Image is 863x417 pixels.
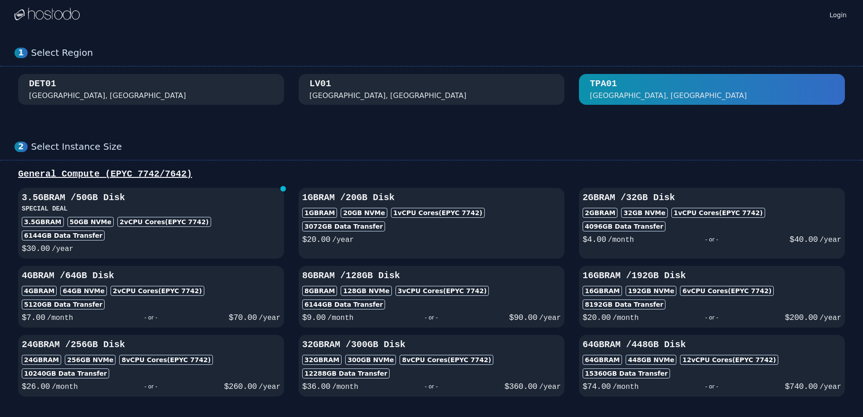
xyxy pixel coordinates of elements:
[14,168,849,181] div: General Compute (EPYC 7742/7642)
[328,314,354,322] span: /month
[341,208,387,218] div: 20 GB NVMe
[634,233,789,246] div: - or -
[579,188,845,259] button: 2GBRAM /32GB Disk2GBRAM32GB NVMe1vCPU Cores(EPYC 7742)4096GB Data Transfer$4.00/month- or -$40.00...
[785,313,818,322] span: $ 200.00
[22,244,50,253] span: $ 30.00
[299,74,564,105] button: LV01 [GEOGRAPHIC_DATA], [GEOGRAPHIC_DATA]
[65,355,116,365] div: 256 GB NVMe
[22,368,109,378] div: 10240 GB Data Transfer
[583,208,617,218] div: 2GB RAM
[680,286,774,296] div: 6 vCPU Cores (EPYC 7742)
[78,380,224,393] div: - or -
[302,299,385,309] div: 6144 GB Data Transfer
[18,188,284,259] button: 3.5GBRAM /50GB DiskSPECIAL DEAL3.5GBRAM50GB NVMe2vCPU Cores(EPYC 7742)6144GB Data Transfer$30.00/...
[73,311,228,324] div: - or -
[119,355,213,365] div: 8 vCPU Cores (EPYC 7742)
[639,311,785,324] div: - or -
[14,142,28,152] div: 2
[309,90,467,101] div: [GEOGRAPHIC_DATA], [GEOGRAPHIC_DATA]
[400,355,493,365] div: 8 vCPU Cores (EPYC 7742)
[583,339,841,351] h3: 64GB RAM / 448 GB Disk
[22,217,64,227] div: 3.5GB RAM
[22,355,61,365] div: 24GB RAM
[47,314,73,322] span: /month
[302,382,330,391] span: $ 36.00
[299,188,564,259] button: 1GBRAM /20GB Disk1GBRAM20GB NVMe1vCPU Cores(EPYC 7742)3072GB Data Transfer$20.00/year
[22,286,57,296] div: 4GB RAM
[583,286,622,296] div: 16GB RAM
[539,314,561,322] span: /year
[18,266,284,328] button: 4GBRAM /64GB Disk4GBRAM64GB NVMe2vCPU Cores(EPYC 7742)5120GB Data Transfer$7.00/month- or -$70.00...
[18,335,284,397] button: 24GBRAM /256GB Disk24GBRAM256GB NVMe8vCPU Cores(EPYC 7742)10240GB Data Transfer$26.00/month- or -...
[579,266,845,328] button: 16GBRAM /192GB Disk16GBRAM192GB NVMe6vCPU Cores(EPYC 7742)8192GB Data Transfer$20.00/month- or -$...
[539,383,561,391] span: /year
[671,208,765,218] div: 1 vCPU Cores (EPYC 7742)
[583,355,622,365] div: 64GB RAM
[590,90,747,101] div: [GEOGRAPHIC_DATA], [GEOGRAPHIC_DATA]
[626,355,676,365] div: 448 GB NVMe
[345,355,396,365] div: 300 GB NVMe
[583,270,841,282] h3: 16GB RAM / 192 GB Disk
[583,368,670,378] div: 15360 GB Data Transfer
[612,383,639,391] span: /month
[358,380,505,393] div: - or -
[67,217,114,227] div: 50 GB NVMe
[224,382,257,391] span: $ 260.00
[22,204,280,213] h3: SPECIAL DEAL
[111,286,204,296] div: 2 vCPU Cores (EPYC 7742)
[828,9,849,20] a: Login
[583,191,841,204] h3: 2GB RAM / 32 GB Disk
[391,208,485,218] div: 1 vCPU Cores (EPYC 7742)
[31,47,849,59] div: Select Region
[302,286,337,296] div: 8GB RAM
[608,236,634,244] span: /month
[332,236,354,244] span: /year
[583,235,606,244] span: $ 4.00
[229,313,257,322] span: $ 70.00
[299,335,564,397] button: 32GBRAM /300GB Disk32GBRAM300GB NVMe8vCPU Cores(EPYC 7742)12288GB Data Transfer$36.00/month- or -...
[579,74,845,105] button: TPA01 [GEOGRAPHIC_DATA], [GEOGRAPHIC_DATA]
[302,355,342,365] div: 32GB RAM
[820,383,841,391] span: /year
[395,286,489,296] div: 3 vCPU Cores (EPYC 7742)
[302,339,561,351] h3: 32GB RAM / 300 GB Disk
[302,191,561,204] h3: 1GB RAM / 20 GB Disk
[29,78,56,90] div: DET01
[14,48,28,58] div: 1
[22,299,105,309] div: 5120 GB Data Transfer
[505,382,537,391] span: $ 360.00
[583,221,665,231] div: 4096 GB Data Transfer
[583,382,611,391] span: $ 74.00
[60,286,107,296] div: 64 GB NVMe
[302,235,330,244] span: $ 20.00
[583,313,611,322] span: $ 20.00
[302,221,385,231] div: 3072 GB Data Transfer
[22,382,50,391] span: $ 26.00
[309,78,331,90] div: LV01
[299,266,564,328] button: 8GBRAM /128GB Disk8GBRAM128GB NVMe3vCPU Cores(EPYC 7742)6144GB Data Transfer$9.00/month- or -$90....
[626,286,676,296] div: 192 GB NVMe
[18,74,284,105] button: DET01 [GEOGRAPHIC_DATA], [GEOGRAPHIC_DATA]
[117,217,211,227] div: 2 vCPU Cores (EPYC 7742)
[621,208,668,218] div: 32 GB NVMe
[590,78,617,90] div: TPA01
[790,235,818,244] span: $ 40.00
[22,191,280,204] h3: 3.5GB RAM / 50 GB Disk
[259,314,280,322] span: /year
[52,383,78,391] span: /month
[22,270,280,282] h3: 4GB RAM / 64 GB Disk
[302,313,326,322] span: $ 9.00
[341,286,391,296] div: 128 GB NVMe
[579,335,845,397] button: 64GBRAM /448GB Disk64GBRAM448GB NVMe12vCPU Cores(EPYC 7742)15360GB Data Transfer$74.00/month- or ...
[29,90,186,101] div: [GEOGRAPHIC_DATA], [GEOGRAPHIC_DATA]
[302,270,561,282] h3: 8GB RAM / 128 GB Disk
[31,141,849,152] div: Select Instance Size
[22,231,105,240] div: 6144 GB Data Transfer
[820,314,841,322] span: /year
[680,355,778,365] div: 12 vCPU Cores (EPYC 7742)
[259,383,280,391] span: /year
[509,313,537,322] span: $ 90.00
[52,245,73,253] span: /year
[14,8,80,21] img: Logo
[639,380,785,393] div: - or -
